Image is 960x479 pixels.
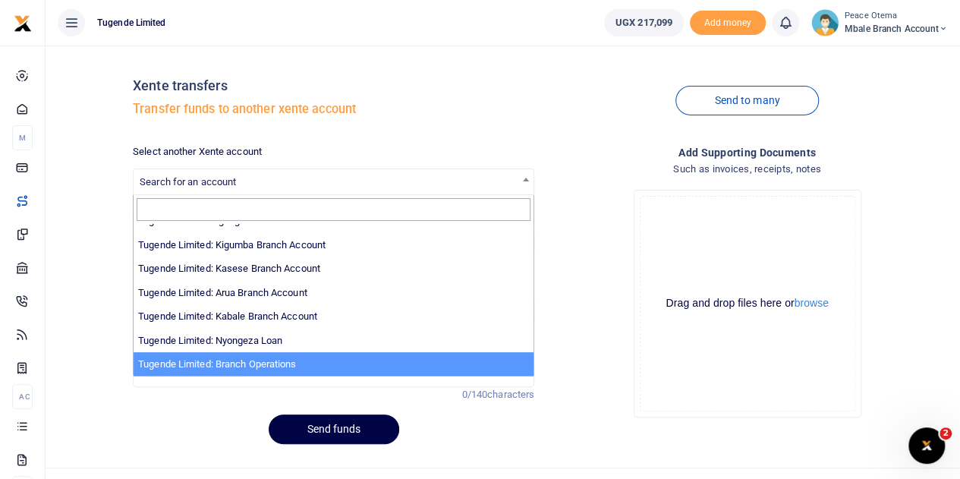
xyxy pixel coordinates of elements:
[133,102,534,117] h5: Transfer funds to another xente account
[138,285,307,301] label: Tugende Limited: Arua Branch Account
[137,198,530,221] input: Search
[690,16,766,27] a: Add money
[690,11,766,36] li: Toup your wallet
[12,384,33,409] li: Ac
[845,22,948,36] span: Mbale Branch Account
[908,427,945,464] iframe: Intercom live chat
[546,144,948,161] h4: Add supporting Documents
[462,389,488,400] span: 0/140
[598,9,690,36] li: Wallet ballance
[690,11,766,36] span: Add money
[12,125,33,150] li: M
[940,427,952,440] span: 2
[138,238,326,253] label: Tugende Limited: Kigumba Branch Account
[675,86,818,115] a: Send to many
[487,389,534,400] span: characters
[615,15,672,30] span: UGX 217,099
[140,176,236,188] span: Search for an account
[269,414,399,444] button: Send funds
[138,333,282,348] label: Tugende Limited: Nyongeza Loan
[546,161,948,178] h4: Such as invoices, receipts, notes
[634,190,861,418] div: File Uploader
[138,309,317,324] label: Tugende Limited: Kabale Branch Account
[133,144,262,159] label: Select another Xente account
[845,10,948,23] small: Peace Otema
[641,296,855,310] div: Drag and drop files here or
[795,298,829,308] button: browse
[134,169,534,193] span: Search for an account
[14,17,32,28] a: logo-small logo-large logo-large
[14,14,32,33] img: logo-small
[811,9,948,36] a: profile-user Peace Otema Mbale Branch Account
[604,9,684,36] a: UGX 217,099
[811,9,839,36] img: profile-user
[138,261,320,276] label: Tugende Limited: Kasese Branch Account
[138,357,296,372] label: Tugende Limited: Branch Operations
[133,169,534,195] span: Search for an account
[133,77,534,94] h4: Xente transfers
[91,16,172,30] span: Tugende Limited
